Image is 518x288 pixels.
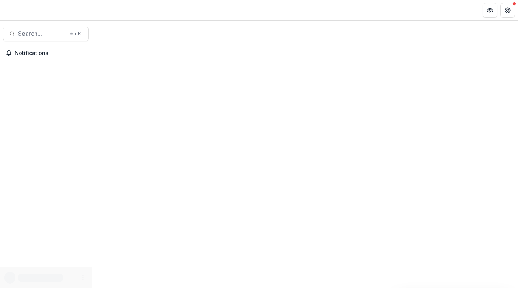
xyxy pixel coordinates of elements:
[95,5,126,15] nav: breadcrumb
[483,3,497,18] button: Partners
[78,273,87,282] button: More
[18,30,65,37] span: Search...
[3,27,89,41] button: Search...
[3,47,89,59] button: Notifications
[68,30,83,38] div: ⌘ + K
[500,3,515,18] button: Get Help
[15,50,86,56] span: Notifications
